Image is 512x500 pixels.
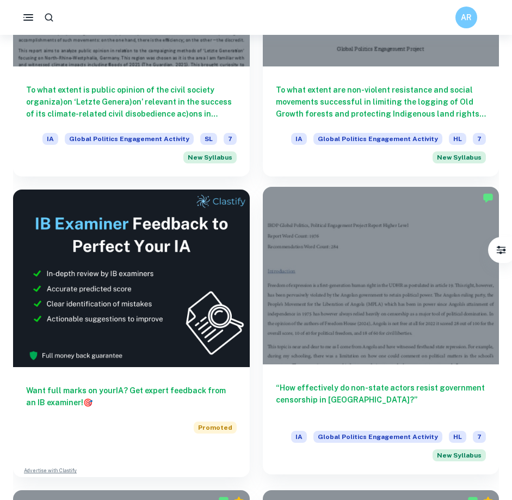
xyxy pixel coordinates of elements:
[224,133,237,145] span: 7
[276,382,486,418] h6: “How effectively do non-state actors resist government censorship in [GEOGRAPHIC_DATA]?”
[433,449,486,461] span: New Syllabus
[433,151,486,163] span: New Syllabus
[460,11,473,23] h6: AR
[26,385,237,408] h6: Want full marks on your IA ? Get expert feedback from an IB examiner!
[291,431,307,443] span: IA
[490,239,512,261] button: Filter
[433,449,486,461] div: Starting from the May 2026 session, the Global Politics Engagement Activity requirements have cha...
[449,133,466,145] span: HL
[183,151,237,163] span: New Syllabus
[194,422,237,434] span: Promoted
[263,190,499,477] a: “How effectively do non-state actors resist government censorship in [GEOGRAPHIC_DATA]?”IAGlobal ...
[473,431,486,443] span: 7
[291,133,307,145] span: IA
[276,84,486,120] h6: To what extent are non-violent resistance and social movements successful in limiting the logging...
[433,151,486,163] div: Starting from the May 2026 session, the Global Politics Engagement Activity requirements have cha...
[65,133,194,145] span: Global Politics Engagement Activity
[13,190,250,477] a: Want full marks on yourIA? Get expert feedback from an IB examiner!PromotedAdvertise with Clastify
[313,431,442,443] span: Global Politics Engagement Activity
[200,133,217,145] span: SL
[42,133,58,145] span: IA
[13,190,250,367] img: Thumbnail
[449,431,466,443] span: HL
[183,151,237,163] div: Starting from the May 2026 session, the Global Politics Engagement Activity requirements have cha...
[313,133,442,145] span: Global Politics Engagement Activity
[24,467,77,474] a: Advertise with Clastify
[483,192,494,203] img: Marked
[455,7,477,28] button: AR
[83,398,92,407] span: 🎯
[26,84,237,120] h6: To what extent is public opinion of the civil society organiza)on ‘Letzte Genera)on’ relevant in ...
[473,133,486,145] span: 7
